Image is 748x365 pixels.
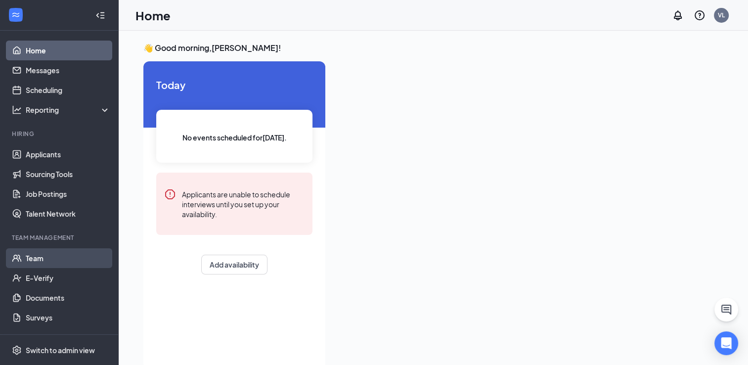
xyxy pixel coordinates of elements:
a: E-Verify [26,268,110,288]
span: No events scheduled for [DATE] . [182,132,287,143]
a: Scheduling [26,80,110,100]
a: Job Postings [26,184,110,204]
h1: Home [135,7,171,24]
div: Reporting [26,105,111,115]
a: Applicants [26,144,110,164]
div: Team Management [12,233,108,242]
div: Open Intercom Messenger [714,331,738,355]
svg: Settings [12,345,22,355]
svg: Analysis [12,105,22,115]
h3: 👋 Good morning, [PERSON_NAME] ! [143,43,723,53]
div: Hiring [12,130,108,138]
a: Surveys [26,308,110,327]
a: Team [26,248,110,268]
svg: WorkstreamLogo [11,10,21,20]
div: VL [718,11,725,19]
svg: Error [164,188,176,200]
div: Applicants are unable to schedule interviews until you set up your availability. [182,188,305,219]
a: Home [26,41,110,60]
button: Add availability [201,255,267,274]
a: Talent Network [26,204,110,224]
button: ChatActive [714,298,738,321]
svg: Notifications [672,9,684,21]
a: Messages [26,60,110,80]
a: Sourcing Tools [26,164,110,184]
span: Today [156,77,312,92]
div: Switch to admin view [26,345,95,355]
svg: ChatActive [720,304,732,316]
a: Documents [26,288,110,308]
svg: Collapse [95,10,105,20]
svg: QuestionInfo [694,9,705,21]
